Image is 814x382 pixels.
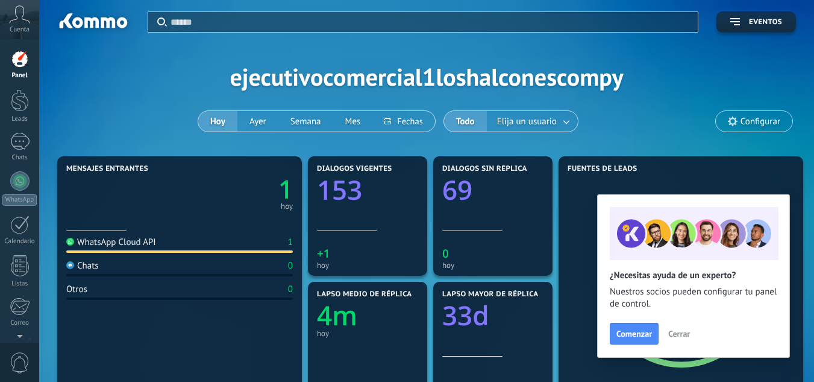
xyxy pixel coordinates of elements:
[749,18,782,27] span: Eventos
[66,261,74,269] img: Chats
[317,329,418,338] div: hoy
[317,290,412,299] span: Lapso medio de réplica
[317,165,392,173] span: Diálogos vigentes
[442,297,543,333] a: 33d
[198,111,237,132] button: Hoy
[288,284,293,295] div: 0
[610,286,777,310] span: Nuestros socios pueden configurar tu panel de control.
[442,290,538,299] span: Lapso mayor de réplica
[66,165,148,173] span: Mensajes entrantes
[66,260,99,272] div: Chats
[281,203,293,209] div: hoy
[442,165,527,173] span: Diálogos sin réplica
[317,261,418,270] div: hoy
[288,260,293,272] div: 0
[237,111,278,132] button: Ayer
[616,329,652,338] span: Comenzar
[288,237,293,248] div: 1
[568,165,637,173] span: Fuentes de leads
[317,246,330,261] text: +1
[663,325,695,343] button: Cerrar
[668,329,690,338] span: Cerrar
[487,111,578,132] button: Elija un usuario
[66,238,74,246] img: WhatsApp Cloud API
[740,116,780,127] span: Configurar
[2,194,37,206] div: WhatsApp
[66,284,87,295] div: Otros
[10,26,30,34] span: Cuenta
[610,270,777,281] h2: ¿Necesitas ayuda de un experto?
[444,111,487,132] button: Todo
[2,154,37,162] div: Chats
[442,297,489,333] text: 33d
[442,171,472,208] text: 69
[317,297,357,333] text: 4m
[66,237,156,248] div: WhatsApp Cloud API
[2,115,37,123] div: Leads
[610,323,659,345] button: Comenzar
[333,111,373,132] button: Mes
[2,280,37,288] div: Listas
[2,72,37,80] div: Panel
[442,246,449,261] text: 0
[442,261,543,270] div: hoy
[2,238,37,246] div: Calendario
[278,172,293,206] text: 1
[278,111,333,132] button: Semana
[495,113,559,130] span: Elija un usuario
[372,111,434,132] button: Fechas
[716,11,796,33] button: Eventos
[180,172,293,206] a: 1
[2,319,37,327] div: Correo
[317,171,362,208] text: 153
